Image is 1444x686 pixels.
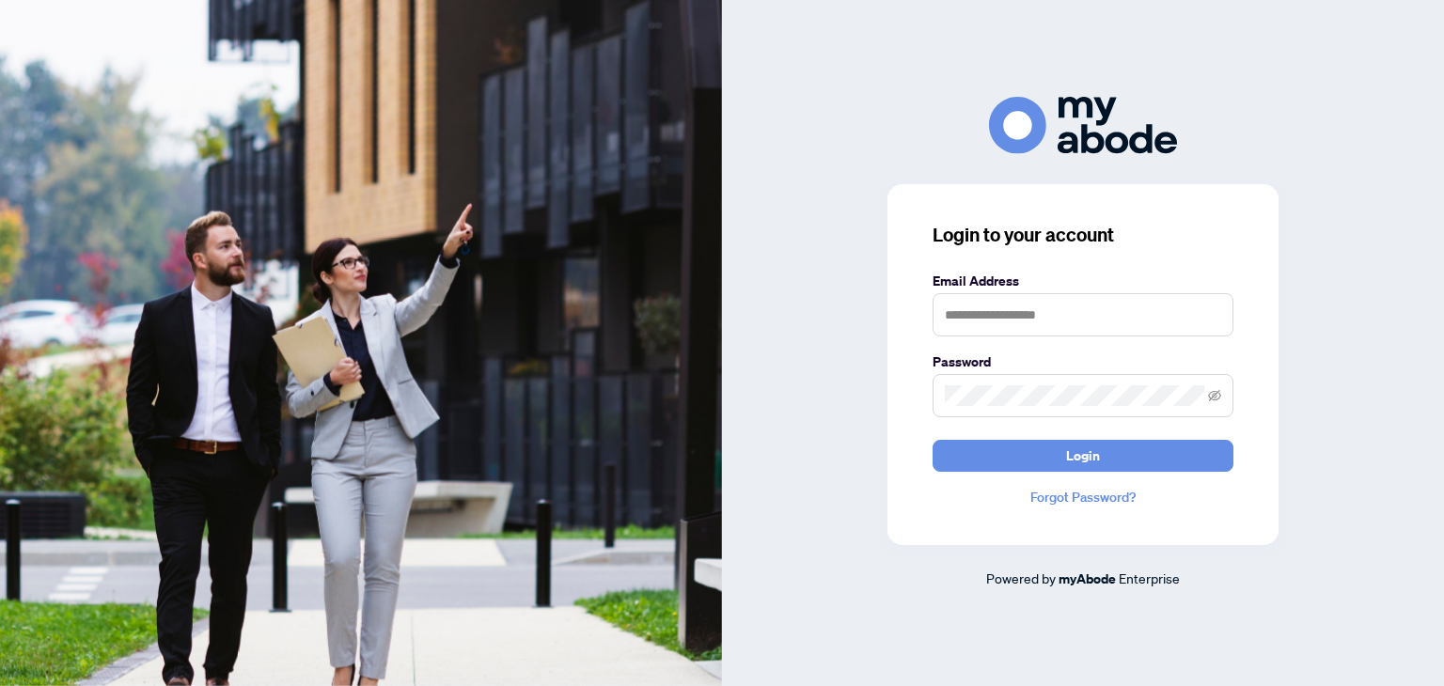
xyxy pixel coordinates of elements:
span: eye-invisible [1208,389,1221,402]
a: Forgot Password? [933,487,1233,507]
span: Powered by [986,569,1056,586]
a: myAbode [1059,569,1116,589]
label: Password [933,351,1233,372]
label: Email Address [933,271,1233,291]
span: Login [1066,441,1100,471]
span: Enterprise [1119,569,1180,586]
button: Login [933,440,1233,472]
h3: Login to your account [933,222,1233,248]
img: ma-logo [989,97,1177,154]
